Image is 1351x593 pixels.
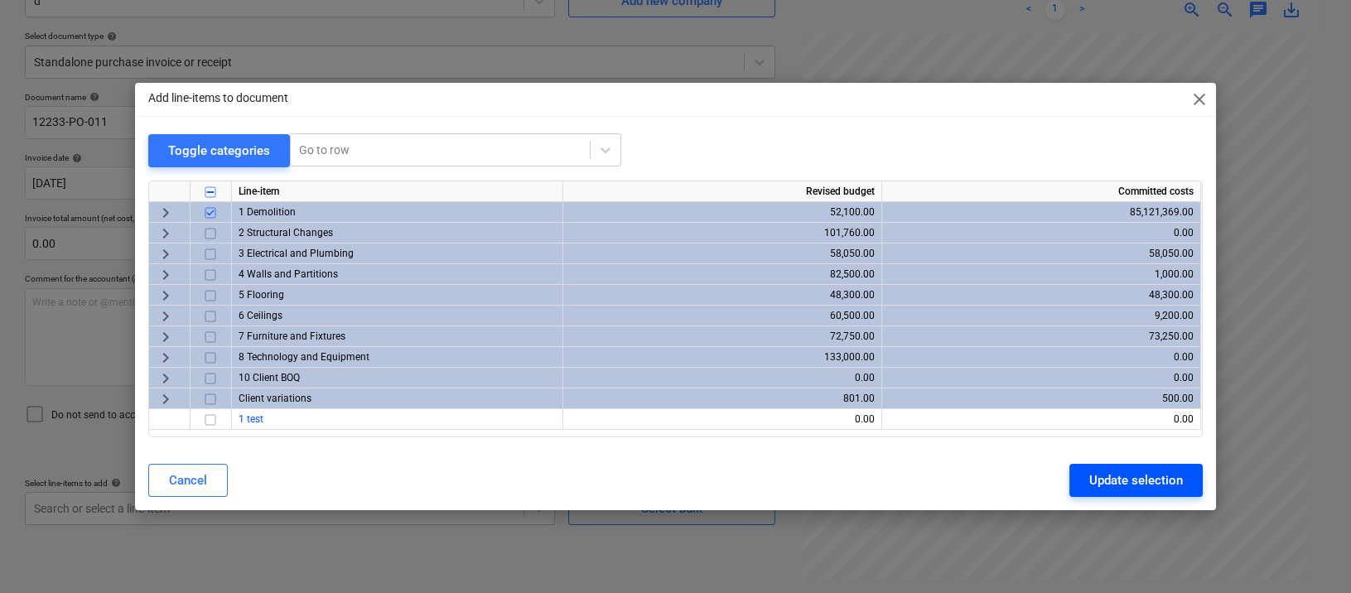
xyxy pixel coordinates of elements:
div: 58,050.00 [889,243,1194,264]
div: 9,200.00 [889,306,1194,326]
div: 72,750.00 [570,326,875,347]
span: 8 Technology and Equipment [239,351,369,363]
div: 48,300.00 [889,285,1194,306]
div: 48,300.00 [570,285,875,306]
span: keyboard_arrow_right [156,244,176,264]
span: 7 Furniture and Fixtures [239,330,345,342]
div: 52,100.00 [570,202,875,223]
div: Toggle categories [168,140,270,162]
div: 73,250.00 [889,326,1194,347]
div: 133,000.00 [570,347,875,368]
span: close [1189,89,1209,109]
span: keyboard_arrow_right [156,327,176,347]
span: 10 Client BOQ [239,372,300,383]
button: Toggle categories [148,134,290,167]
div: 82,500.00 [570,264,875,285]
span: keyboard_arrow_right [156,348,176,368]
span: Client variations [239,393,311,404]
span: keyboard_arrow_right [156,224,176,243]
div: 500.00 [889,388,1194,409]
div: 101,760.00 [570,223,875,243]
p: Add line-items to document [148,89,288,107]
span: 3 Electrical and Plumbing [239,248,354,259]
button: Update selection [1069,464,1203,497]
span: keyboard_arrow_right [156,203,176,223]
div: Committed costs [882,181,1201,202]
div: 801.00 [570,388,875,409]
span: 1 Demolition [239,206,296,218]
div: 85,121,369.00 [889,202,1194,223]
span: keyboard_arrow_right [156,306,176,326]
span: 6 Ceilings [239,310,282,321]
div: 0.00 [889,223,1194,243]
div: 0.00 [570,368,875,388]
div: 0.00 [570,409,875,430]
a: 1 test [239,413,263,425]
span: keyboard_arrow_right [156,389,176,409]
div: Revised budget [563,181,882,202]
div: Cancel [169,470,207,491]
span: keyboard_arrow_right [156,286,176,306]
div: Line-item [232,181,563,202]
span: keyboard_arrow_right [156,265,176,285]
div: 0.00 [889,347,1194,368]
span: 2 Structural Changes [239,227,333,239]
div: 60,500.00 [570,306,875,326]
span: 4 Walls and Partitions [239,268,338,280]
div: Update selection [1089,470,1183,491]
button: Cancel [148,464,228,497]
span: keyboard_arrow_right [156,369,176,388]
div: 0.00 [889,368,1194,388]
div: 0.00 [889,409,1194,430]
iframe: Chat Widget [1268,513,1351,593]
div: 1,000.00 [889,264,1194,285]
div: 58,050.00 [570,243,875,264]
span: 5 Flooring [239,289,284,301]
